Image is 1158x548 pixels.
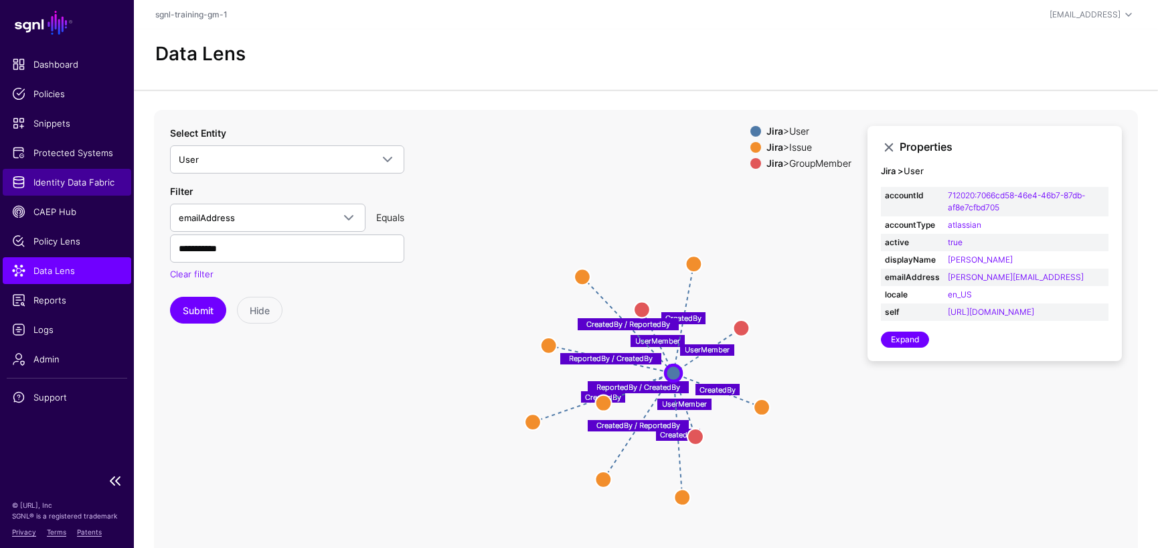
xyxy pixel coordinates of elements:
a: 712020:7066cd58-46e4-46b7-87db-af8e7cfbd705 [948,190,1085,212]
label: Filter [170,184,193,198]
span: Admin [12,352,122,366]
a: [PERSON_NAME] [948,255,1013,265]
span: Identity Data Fabric [12,176,122,189]
text: UserMember [685,345,730,354]
a: Policy Lens [3,228,131,255]
text: CreatedBy / ReportedBy [586,320,670,329]
a: Data Lens [3,257,131,284]
a: CAEP Hub [3,198,131,225]
text: CreatedBy [585,392,621,401]
strong: active [885,236,940,249]
span: Data Lens [12,264,122,277]
text: CreatedBy [699,385,736,394]
span: Policy Lens [12,234,122,248]
a: Privacy [12,528,36,536]
a: Logs [3,316,131,343]
h2: Data Lens [155,43,246,66]
text: CreatedBy [665,313,701,322]
a: Dashboard [3,51,131,78]
strong: self [885,306,940,318]
a: true [948,237,963,247]
label: Select Entity [170,126,226,140]
a: Clear filter [170,269,214,279]
h3: Properties [900,141,1108,153]
a: en_US [948,289,972,299]
a: SGNL [8,8,126,38]
span: Policies [12,87,122,100]
strong: accountId [885,190,940,202]
div: > User [764,126,854,137]
a: [URL][DOMAIN_NAME] [948,307,1034,317]
strong: Jira > [881,165,904,176]
strong: Jira [766,157,783,169]
a: Policies [3,80,131,107]
strong: locale [885,289,940,301]
text: ReportedBy / CreatedBy [569,354,653,363]
a: Expand [881,332,929,348]
strong: Jira [766,125,783,137]
strong: accountType [885,219,940,231]
a: [PERSON_NAME][EMAIL_ADDRESS] [948,272,1084,282]
a: Patents [77,528,102,536]
div: [EMAIL_ADDRESS] [1050,9,1121,21]
span: CAEP Hub [12,205,122,218]
p: SGNL® is a registered trademark [12,510,122,521]
text: UserMember [635,336,680,345]
p: © [URL], Inc [12,500,122,510]
a: Snippets [3,110,131,137]
a: Protected Systems [3,139,131,166]
strong: displayName [885,254,940,266]
span: emailAddress [179,212,235,223]
span: Dashboard [12,58,122,71]
a: Terms [47,528,66,536]
text: UserMember [662,399,707,409]
span: Snippets [12,117,122,130]
a: Reports [3,287,131,314]
span: Reports [12,293,122,307]
span: Logs [12,323,122,336]
span: Support [12,391,122,404]
text: CreatedBy / ReportedBy [596,421,680,430]
text: CreatedBy [660,429,696,439]
h4: User [881,166,1108,177]
a: Identity Data Fabric [3,169,131,196]
strong: emailAddress [885,271,940,283]
a: Admin [3,346,131,372]
a: atlassian [948,220,981,230]
span: Protected Systems [12,146,122,159]
button: Hide [237,297,282,324]
a: sgnl-training-gm-1 [155,9,228,19]
div: > Issue [764,142,854,153]
div: > GroupMember [764,158,854,169]
text: ReportedBy / CreatedBy [596,383,680,392]
div: Equals [371,210,410,224]
span: User [179,154,199,165]
button: Submit [170,297,226,324]
strong: Jira [766,141,783,153]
